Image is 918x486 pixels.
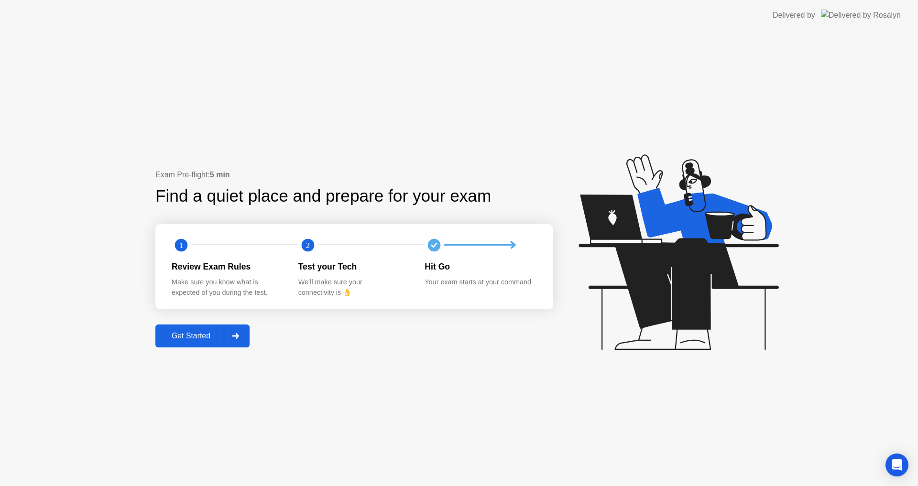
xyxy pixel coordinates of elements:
div: Open Intercom Messenger [885,454,908,476]
div: Get Started [158,332,224,340]
div: Make sure you know what is expected of you during the test. [172,277,283,298]
div: Exam Pre-flight: [155,169,553,181]
b: 5 min [210,171,230,179]
text: 2 [306,240,310,249]
div: Hit Go [425,260,536,273]
div: Review Exam Rules [172,260,283,273]
div: Your exam starts at your command [425,277,536,288]
button: Get Started [155,324,250,347]
img: Delivered by Rosalyn [821,10,901,21]
div: Find a quiet place and prepare for your exam [155,184,492,209]
div: Test your Tech [298,260,410,273]
text: 1 [179,240,183,249]
div: Delivered by [773,10,815,21]
div: We’ll make sure your connectivity is 👌 [298,277,410,298]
